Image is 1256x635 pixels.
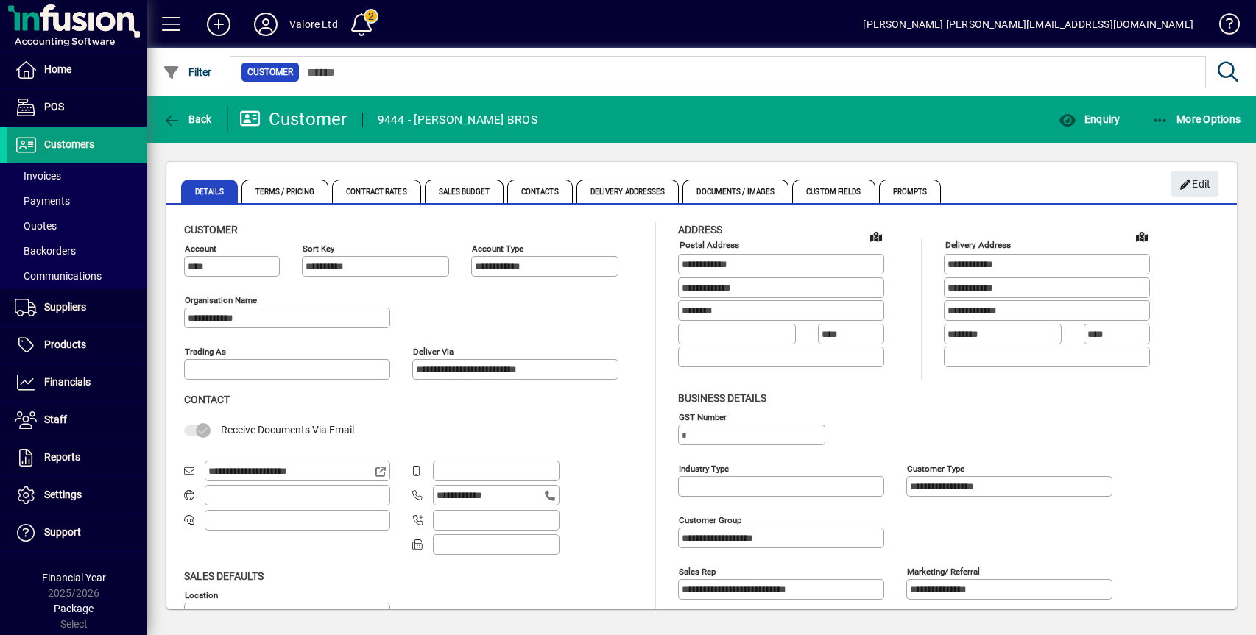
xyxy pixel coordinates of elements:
[679,463,729,473] mat-label: Industry type
[1059,113,1120,125] span: Enquiry
[7,163,147,188] a: Invoices
[185,347,226,357] mat-label: Trading as
[682,180,788,203] span: Documents / Images
[247,65,293,79] span: Customer
[15,245,76,257] span: Backorders
[863,13,1193,36] div: [PERSON_NAME] [PERSON_NAME][EMAIL_ADDRESS][DOMAIN_NAME]
[7,327,147,363] a: Products
[44,101,64,113] span: POS
[44,451,80,463] span: Reports
[184,570,264,582] span: Sales defaults
[378,108,537,132] div: 9444 - [PERSON_NAME] BROS
[7,514,147,551] a: Support
[159,106,216,132] button: Back
[159,59,216,85] button: Filter
[1179,172,1211,196] span: Edit
[678,224,722,235] span: Address
[7,364,147,401] a: Financials
[44,526,81,538] span: Support
[195,11,242,38] button: Add
[242,11,289,38] button: Profile
[1148,106,1245,132] button: More Options
[7,89,147,126] a: POS
[1130,224,1154,248] a: View on map
[44,376,91,388] span: Financials
[7,238,147,263] a: Backorders
[907,463,964,473] mat-label: Customer type
[792,180,875,203] span: Custom Fields
[1208,3,1238,51] a: Knowledge Base
[185,589,218,600] mat-label: Location
[864,224,888,248] a: View on map
[7,263,147,288] a: Communications
[221,424,354,436] span: Receive Documents Via Email
[303,244,334,254] mat-label: Sort key
[44,414,67,425] span: Staff
[289,13,338,36] div: Valore Ltd
[472,244,523,254] mat-label: Account Type
[15,270,102,282] span: Communications
[679,411,727,422] mat-label: GST Number
[44,338,86,350] span: Products
[184,394,230,405] span: Contact
[678,392,766,404] span: Business details
[239,107,347,131] div: Customer
[7,402,147,439] a: Staff
[185,295,257,305] mat-label: Organisation name
[413,347,454,357] mat-label: Deliver via
[7,188,147,213] a: Payments
[44,489,82,500] span: Settings
[147,106,228,132] app-page-header-button: Back
[7,52,147,88] a: Home
[7,477,147,514] a: Settings
[425,180,504,203] span: Sales Budget
[42,572,106,583] span: Financial Year
[181,180,238,203] span: Details
[54,603,94,614] span: Package
[1151,113,1241,125] span: More Options
[44,138,94,150] span: Customers
[163,113,212,125] span: Back
[163,66,212,78] span: Filter
[44,301,86,313] span: Suppliers
[679,514,741,525] mat-label: Customer group
[879,180,942,203] span: Prompts
[679,566,716,576] mat-label: Sales rep
[15,220,57,232] span: Quotes
[507,180,573,203] span: Contacts
[7,213,147,238] a: Quotes
[1055,106,1123,132] button: Enquiry
[7,439,147,476] a: Reports
[7,289,147,326] a: Suppliers
[332,180,420,203] span: Contract Rates
[576,180,680,203] span: Delivery Addresses
[184,224,238,235] span: Customer
[907,566,980,576] mat-label: Marketing/ Referral
[15,195,70,207] span: Payments
[241,180,329,203] span: Terms / Pricing
[15,170,61,182] span: Invoices
[185,244,216,254] mat-label: Account
[1171,171,1218,197] button: Edit
[44,63,71,75] span: Home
